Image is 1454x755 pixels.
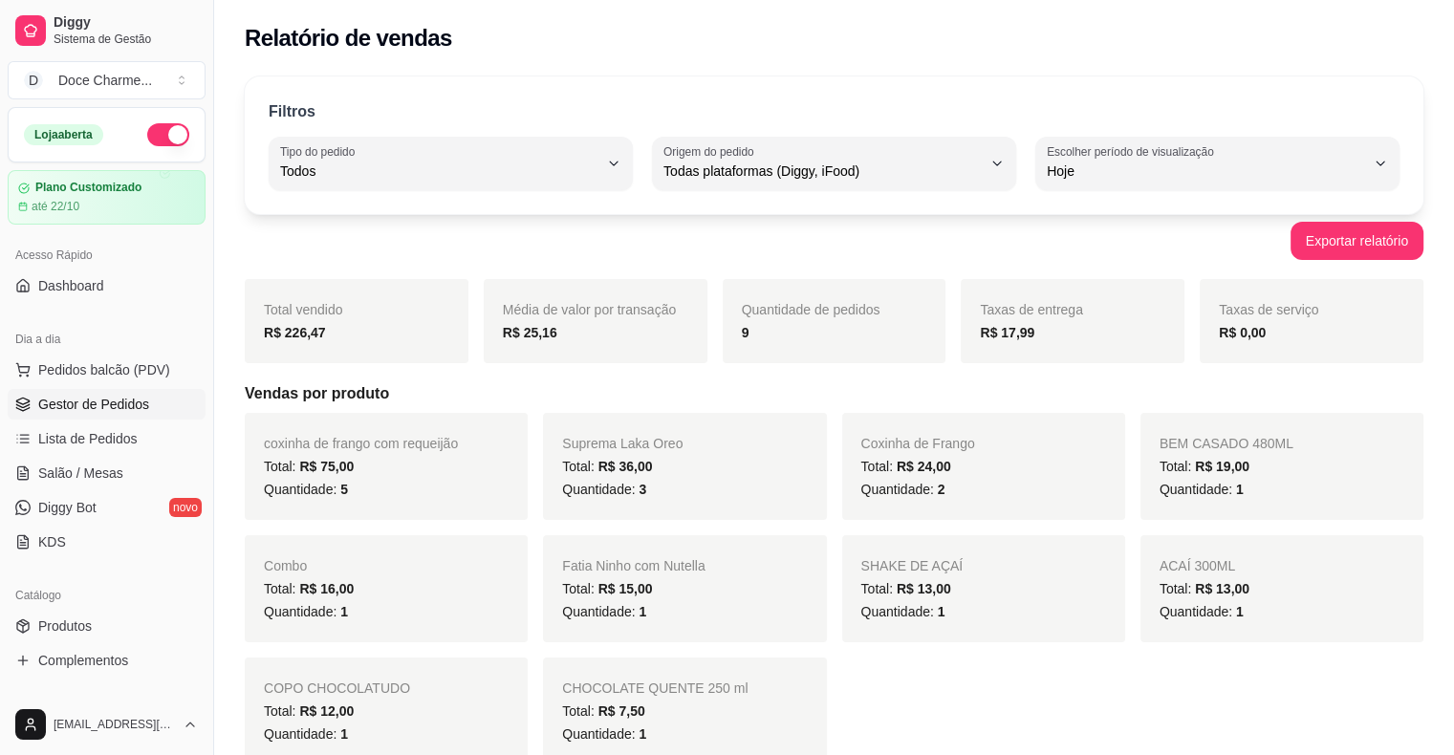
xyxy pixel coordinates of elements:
button: Escolher período de visualizaçãoHoje [1035,137,1400,190]
strong: R$ 0,00 [1219,325,1266,340]
span: Quantidade: [562,726,646,742]
span: Diggy Bot [38,498,97,517]
a: Plano Customizadoaté 22/10 [8,170,206,225]
span: Quantidade: [861,482,945,497]
span: Quantidade: [562,604,646,619]
button: Pedidos balcão (PDV) [8,355,206,385]
span: R$ 15,00 [598,581,653,596]
span: Suprema Laka Oreo [562,436,683,451]
span: Salão / Mesas [38,464,123,483]
span: Pedidos balcão (PDV) [38,360,170,379]
button: Alterar Status [147,123,189,146]
strong: R$ 17,99 [980,325,1034,340]
span: Quantidade: [264,604,348,619]
span: Taxas de entrega [980,302,1082,317]
span: Sistema de Gestão [54,32,198,47]
span: COPO CHOCOLATUDO [264,680,410,696]
span: R$ 12,00 [299,703,354,719]
span: Total: [264,459,354,474]
a: Complementos [8,645,206,676]
span: Todas plataformas (Diggy, iFood) [663,162,982,181]
button: [EMAIL_ADDRESS][DOMAIN_NAME] [8,701,206,747]
span: Quantidade de pedidos [742,302,880,317]
span: Total: [861,581,951,596]
span: R$ 7,50 [598,703,645,719]
span: CHOCOLATE QUENTE 250 ml [562,680,748,696]
div: Doce Charme ... [58,71,152,90]
a: Produtos [8,611,206,641]
span: Quantidade: [1160,604,1244,619]
button: Exportar relatório [1291,222,1423,260]
span: Quantidade: [562,482,646,497]
span: BEM CASADO 480ML [1160,436,1293,451]
span: R$ 75,00 [299,459,354,474]
h5: Vendas por produto [245,382,1423,405]
span: Hoje [1047,162,1365,181]
span: Diggy [54,14,198,32]
span: Total: [264,703,354,719]
span: Coxinha de Frango [861,436,975,451]
span: Todos [280,162,598,181]
span: Total vendido [264,302,343,317]
span: Lista de Pedidos [38,429,138,448]
a: DiggySistema de Gestão [8,8,206,54]
span: Média de valor por transação [503,302,676,317]
span: Produtos [38,616,92,636]
span: Gestor de Pedidos [38,395,149,414]
p: Filtros [269,100,315,123]
span: ACAÍ 300ML [1160,558,1235,573]
span: R$ 13,00 [1195,581,1249,596]
span: R$ 13,00 [897,581,951,596]
a: Diggy Botnovo [8,492,206,523]
span: Taxas de serviço [1219,302,1318,317]
span: Quantidade: [1160,482,1244,497]
label: Origem do pedido [663,143,760,160]
div: Catálogo [8,580,206,611]
span: coxinha de frango com requeijão [264,436,458,451]
span: 1 [340,604,348,619]
strong: 9 [742,325,749,340]
a: Salão / Mesas [8,458,206,488]
span: Total: [562,581,652,596]
span: 2 [938,482,945,497]
span: Quantidade: [861,604,945,619]
span: 1 [1236,482,1244,497]
span: Total: [1160,581,1249,596]
button: Select a team [8,61,206,99]
span: Total: [264,581,354,596]
span: R$ 36,00 [598,459,653,474]
span: Quantidade: [264,726,348,742]
span: KDS [38,532,66,551]
div: Dia a dia [8,324,206,355]
span: Total: [562,703,644,719]
a: Dashboard [8,270,206,301]
label: Tipo do pedido [280,143,361,160]
article: Plano Customizado [35,181,141,195]
span: 1 [1236,604,1244,619]
a: Gestor de Pedidos [8,389,206,420]
span: 1 [340,726,348,742]
a: Lista de Pedidos [8,423,206,454]
span: Total: [1160,459,1249,474]
span: 3 [639,482,646,497]
span: Fatia Ninho com Nutella [562,558,705,573]
span: Combo [264,558,307,573]
span: 5 [340,482,348,497]
h2: Relatório de vendas [245,23,452,54]
button: Origem do pedidoTodas plataformas (Diggy, iFood) [652,137,1016,190]
span: 1 [639,726,646,742]
span: Quantidade: [264,482,348,497]
button: Tipo do pedidoTodos [269,137,633,190]
span: SHAKE DE AÇAÍ [861,558,964,573]
div: Loja aberta [24,124,103,145]
span: Complementos [38,651,128,670]
span: R$ 19,00 [1195,459,1249,474]
article: até 22/10 [32,199,79,214]
span: R$ 24,00 [897,459,951,474]
strong: R$ 226,47 [264,325,326,340]
div: Acesso Rápido [8,240,206,270]
span: [EMAIL_ADDRESS][DOMAIN_NAME] [54,717,175,732]
span: Dashboard [38,276,104,295]
span: Total: [562,459,652,474]
strong: R$ 25,16 [503,325,557,340]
